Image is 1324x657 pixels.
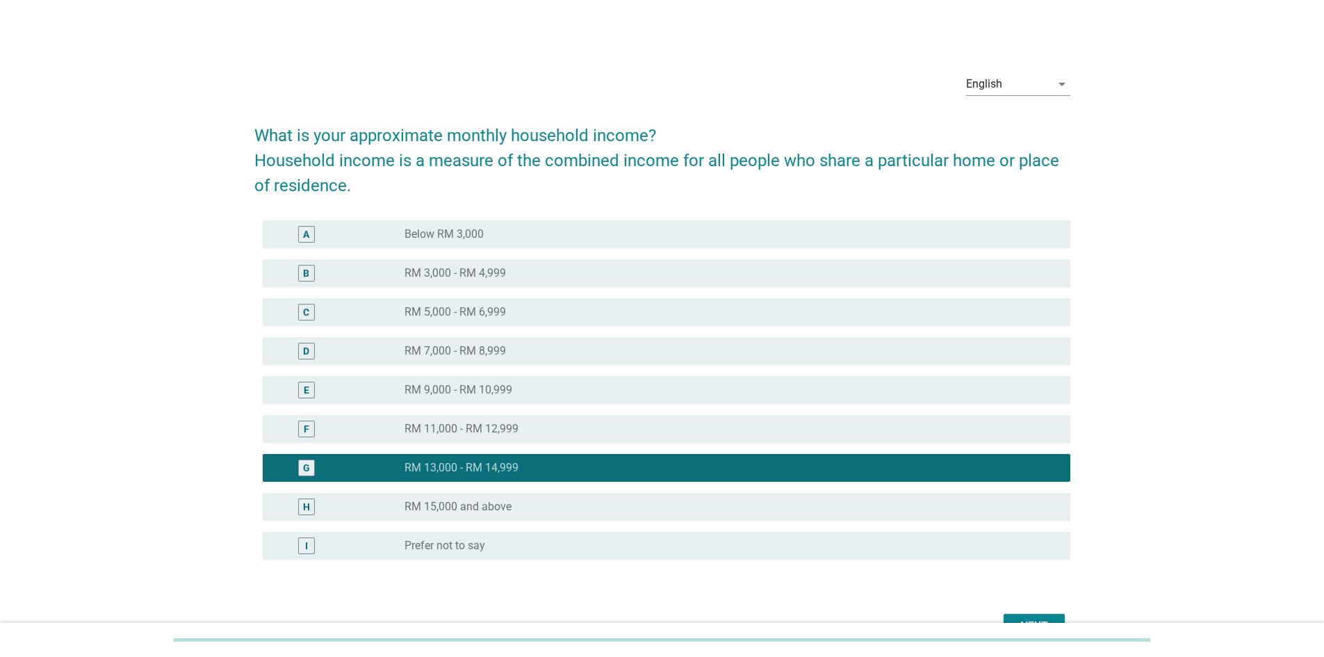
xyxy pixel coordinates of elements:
div: A [303,227,309,241]
div: English [966,78,1002,90]
button: Next [1004,614,1065,639]
label: RM 7,000 - RM 8,999 [404,344,506,358]
label: RM 15,000 and above [404,500,512,514]
div: B [303,266,309,280]
div: Next [1015,618,1054,635]
label: Below RM 3,000 [404,227,484,241]
i: arrow_drop_down [1054,76,1070,92]
div: H [303,499,310,514]
div: I [305,538,308,553]
h2: What is your approximate monthly household income? Household income is a measure of the combined ... [254,109,1070,198]
label: RM 9,000 - RM 10,999 [404,383,512,397]
div: F [304,421,309,436]
div: E [304,382,309,397]
label: RM 5,000 - RM 6,999 [404,305,506,319]
div: D [303,343,309,358]
label: RM 13,000 - RM 14,999 [404,461,518,475]
label: RM 11,000 - RM 12,999 [404,422,518,436]
div: C [303,305,309,319]
label: Prefer not to say [404,539,485,553]
div: G [303,460,310,475]
label: RM 3,000 - RM 4,999 [404,266,506,280]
